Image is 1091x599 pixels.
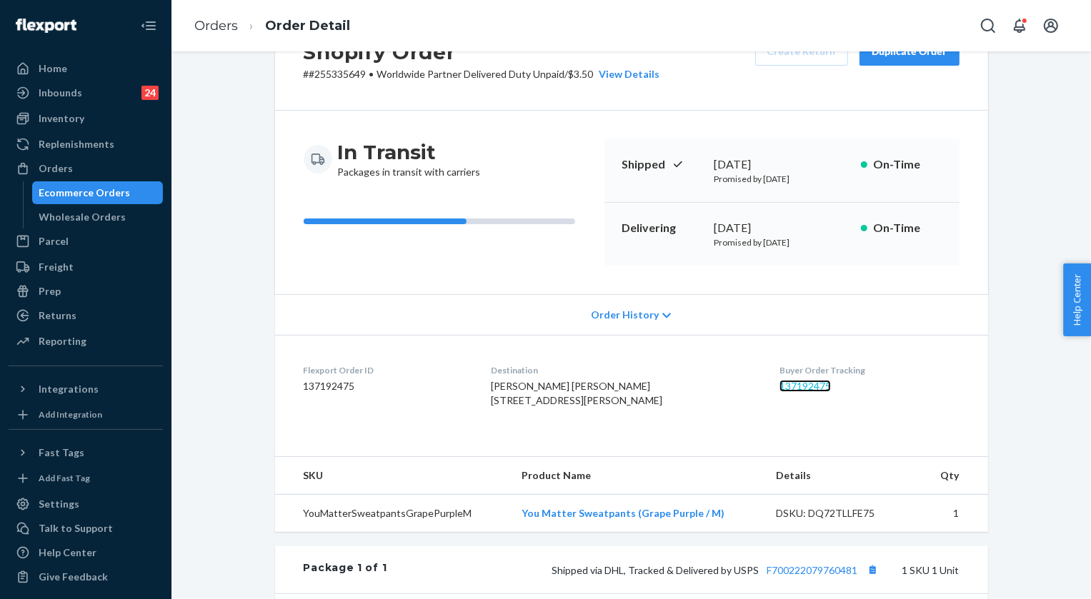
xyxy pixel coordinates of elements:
a: Inbounds24 [9,81,163,104]
a: F700222079760481 [767,564,858,576]
div: Packages in transit with carriers [338,139,481,179]
div: Package 1 of 1 [304,560,387,579]
th: SKU [275,457,510,495]
a: Freight [9,256,163,278]
dt: Flexport Order ID [304,364,469,376]
div: Prep [39,284,61,298]
dt: Destination [491,364,757,376]
p: On-Time [873,220,942,236]
a: Returns [9,304,163,327]
div: Talk to Support [39,521,113,535]
a: Replenishments [9,133,163,156]
span: Worldwide Partner Delivered Duty Unpaid [377,68,565,80]
td: YouMatterSweatpantsGrapePurpleM [275,495,510,533]
a: 137192475 [779,380,831,392]
div: Inventory [39,111,84,126]
div: Duplicate Order [872,44,947,59]
div: [DATE] [714,220,850,236]
button: View Details [594,67,660,81]
span: • [369,68,374,80]
a: Help Center [9,541,163,564]
td: 1 [922,495,988,533]
button: Integrations [9,378,163,401]
p: Promised by [DATE] [714,236,850,248]
button: Open Search Box [974,11,1002,40]
a: Orders [9,157,163,180]
div: Reporting [39,334,86,348]
button: Open account menu [1037,11,1065,40]
h3: In Transit [338,139,481,165]
button: Create Return [755,37,848,66]
span: [PERSON_NAME] [PERSON_NAME] [STREET_ADDRESS][PERSON_NAME] [491,380,662,406]
div: Freight [39,260,74,274]
div: Wholesale Orders [39,210,126,224]
div: 1 SKU 1 Unit [387,560,959,579]
a: You Matter Sweatpants (Grape Purple / M) [522,507,724,519]
p: Promised by [DATE] [714,173,850,185]
span: Order History [591,308,659,322]
div: Add Fast Tag [39,472,90,484]
a: Inventory [9,107,163,130]
button: Close Navigation [134,11,163,40]
div: Home [39,61,67,76]
a: Talk to Support [9,517,163,540]
div: [DATE] [714,156,850,173]
p: On-Time [873,156,942,173]
a: Ecommerce Orders [32,181,164,204]
div: Ecommerce Orders [39,186,131,200]
th: Qty [922,457,988,495]
dd: 137192475 [304,379,469,393]
div: Returns [39,308,76,323]
div: Orders [39,161,73,176]
th: Product Name [510,457,765,495]
a: Order Detail [265,18,350,34]
a: Settings [9,493,163,515]
a: Add Fast Tag [9,470,163,487]
div: Add Integration [39,408,102,421]
a: Home [9,57,163,80]
div: 24 [141,86,159,100]
div: Integrations [39,382,99,396]
button: Open notifications [1005,11,1034,40]
div: Settings [39,497,79,511]
th: Details [764,457,922,495]
button: Fast Tags [9,441,163,464]
button: Give Feedback [9,565,163,588]
a: Orders [194,18,238,34]
ol: breadcrumbs [183,5,362,47]
div: Inbounds [39,86,82,100]
dt: Buyer Order Tracking [779,364,960,376]
div: Replenishments [39,137,114,151]
h2: Shopify Order [304,37,660,67]
a: Add Integration [9,406,163,423]
button: Duplicate Order [860,37,960,66]
div: Parcel [39,234,69,248]
div: Fast Tags [39,446,84,460]
a: Parcel [9,230,163,253]
div: Give Feedback [39,570,108,584]
p: Shipped [622,156,703,173]
a: Reporting [9,330,163,353]
span: Shipped via DHL, Tracked & Delivered by USPS [552,564,882,576]
p: # #255335649 / $3.50 [304,67,660,81]
a: Wholesale Orders [32,206,164,228]
div: Help Center [39,545,96,560]
button: Help Center [1063,263,1091,336]
a: Prep [9,280,163,303]
p: Delivering [622,220,703,236]
img: Flexport logo [16,19,76,33]
button: Copy tracking number [864,560,882,579]
div: DSKU: DQ72TLLFE75 [776,506,910,520]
